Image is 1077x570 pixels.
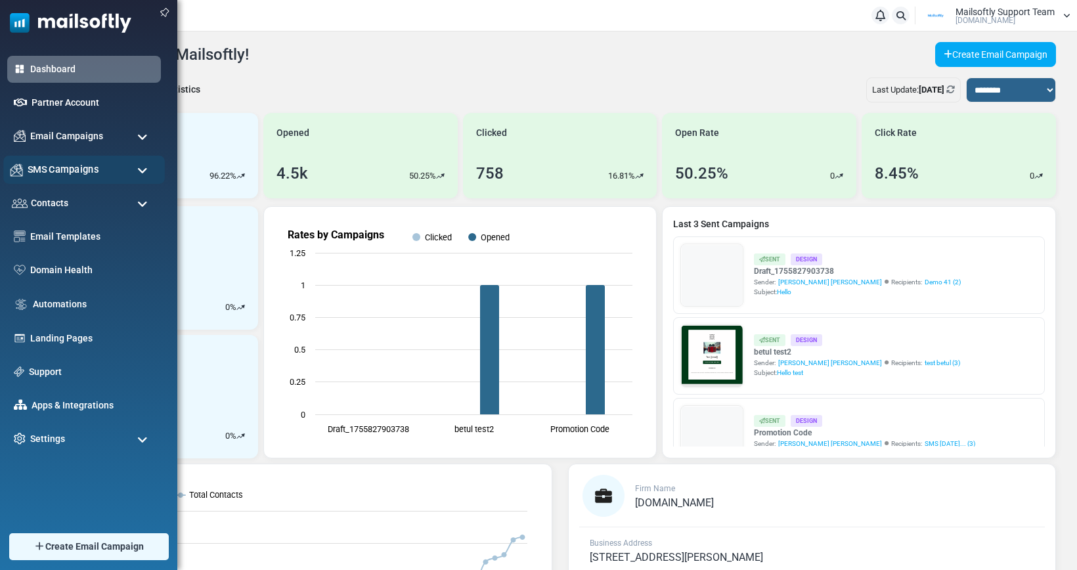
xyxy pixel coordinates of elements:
text: Promotion Code [550,424,609,434]
div: Sent [754,334,785,345]
img: settings-icon.svg [14,433,26,445]
span: Email Campaigns [30,129,103,143]
text: Clicked [425,232,452,242]
img: contacts-icon.svg [12,198,28,208]
span: Clicked [476,126,507,140]
div: Last Update: [866,77,961,102]
a: Automations [33,297,154,311]
a: test betul (3) [925,358,960,368]
text: Total Contacts [189,490,243,500]
a: Apps & Integrations [32,399,154,412]
span: Business Address [590,538,652,548]
a: User Logo Mailsoftly Support Team [DOMAIN_NAME] [919,6,1070,26]
span: Hello [777,288,791,296]
p: 96.22% [209,169,236,183]
p: Lorem ipsum dolor sit amet, consectetur adipiscing elit, sed do eiusmod tempor incididunt [69,345,384,357]
div: Sender: Recipients: [754,277,961,287]
p: 0 [225,301,230,314]
span: Click Rate [875,126,917,140]
a: Landing Pages [30,332,154,345]
strong: Follow Us [202,311,252,322]
text: 0.5 [294,345,305,355]
text: betul test2 [454,424,493,434]
text: 0.75 [290,313,305,322]
h1: Test {(email)} [59,228,394,248]
text: Draft_1755827903738 [327,424,408,434]
span: Mailsoftly Support Team [956,7,1055,16]
img: email-templates-icon.svg [14,230,26,242]
span: Open Rate [675,126,719,140]
img: landing_pages.svg [14,332,26,344]
strong: Shop Now and Save Big! [173,267,281,278]
div: % [225,429,245,443]
img: User Logo [919,6,952,26]
text: 1.25 [290,248,305,258]
div: Sender: Recipients: [754,439,975,449]
text: Opened [481,232,510,242]
div: % [225,301,245,314]
a: Demo 41 (2) [925,277,961,287]
img: workflow.svg [14,297,28,312]
span: Hello test [777,369,803,376]
a: betul test2 [754,346,960,358]
span: [PERSON_NAME] [PERSON_NAME] [778,277,882,287]
a: Email Templates [30,230,154,244]
span: [DOMAIN_NAME] [635,496,714,509]
a: Last 3 Sent Campaigns [673,217,1045,231]
p: 16.81% [608,169,635,183]
a: Dashboard [30,62,154,76]
span: [PERSON_NAME] [PERSON_NAME] [778,358,882,368]
span: Firm Name [635,484,675,493]
a: Promotion Code [754,427,975,439]
a: [DOMAIN_NAME] [635,498,714,508]
div: Subject: [754,287,961,297]
span: [PERSON_NAME] [PERSON_NAME] [778,439,882,449]
a: Domain Health [30,263,154,277]
img: dashboard-icon-active.svg [14,63,26,75]
span: Opened [276,126,309,140]
p: 0 [830,169,835,183]
p: 0 [1030,169,1034,183]
img: support-icon.svg [14,366,24,377]
text: 1 [301,280,305,290]
text: 0 [301,410,305,420]
a: SMS [DATE]... (3) [925,439,975,449]
a: Create Email Campaign [935,42,1056,67]
span: Settings [30,432,65,446]
a: Shop Now and Save Big! [160,261,294,285]
a: Partner Account [32,96,154,110]
b: [DATE] [919,85,944,95]
p: 50.25% [409,169,436,183]
span: SMS Campaigns [28,162,99,177]
div: Design [791,253,822,265]
img: campaigns-icon.png [11,164,23,176]
div: Sender: Recipients: [754,358,960,368]
div: Sent [754,253,785,265]
text: Rates by Campaigns [288,229,384,241]
img: campaigns-icon.png [14,130,26,142]
div: 8.45% [875,162,919,185]
a: Support [29,365,154,379]
div: 4.5k [276,162,308,185]
div: Sent [754,415,785,426]
div: Subject: [754,368,960,378]
span: Contacts [31,196,68,210]
div: Design [791,415,822,426]
div: 50.25% [675,162,728,185]
div: 758 [476,162,504,185]
span: [STREET_ADDRESS][PERSON_NAME] [590,551,763,563]
span: [DOMAIN_NAME] [956,16,1015,24]
div: Design [791,334,822,345]
text: 0.25 [290,377,305,387]
svg: Rates by Campaigns [275,217,646,447]
a: Draft_1755827903738 [754,265,961,277]
img: domain-health-icon.svg [14,265,26,275]
a: Refresh Stats [946,85,955,95]
p: 0 [225,429,230,443]
span: Create Email Campaign [45,540,144,554]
